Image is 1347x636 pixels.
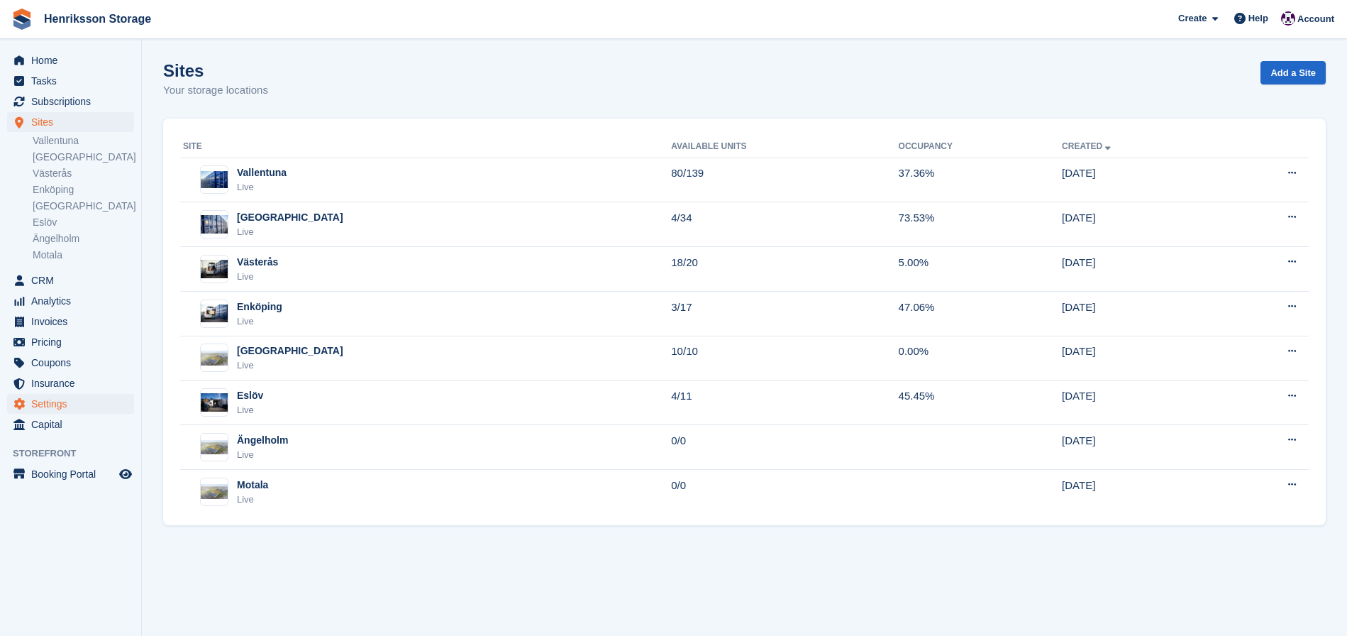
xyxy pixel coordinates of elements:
div: Live [237,270,278,284]
span: Storefront [13,446,141,461]
img: Image of Vallentuna site [201,171,228,188]
span: Help [1248,11,1268,26]
span: Pricing [31,332,116,352]
a: menu [7,112,134,132]
a: Ängelholm [33,232,134,246]
td: 80/139 [671,158,898,202]
a: menu [7,50,134,70]
span: Create [1178,11,1207,26]
a: menu [7,71,134,91]
a: Västerås [33,167,134,180]
a: Add a Site [1260,61,1326,84]
h1: Sites [163,61,268,80]
img: stora-icon-8386f47178a22dfd0bd8f6a31ec36ba5ce8667c1dd55bd0f319d3a0aa187defe.svg [11,9,33,30]
span: Settings [31,394,116,414]
td: 0/0 [671,425,898,470]
td: [DATE] [1062,336,1218,380]
td: 5.00% [899,247,1063,292]
th: Site [180,136,671,158]
a: menu [7,291,134,311]
div: Live [237,314,282,329]
a: menu [7,312,134,331]
img: Image of Enköping site [201,305,228,323]
img: Image of Kristianstad site [201,351,228,366]
span: Coupons [31,353,116,373]
span: Analytics [31,291,116,311]
img: Image of Halmstad site [201,215,228,234]
a: menu [7,270,134,290]
td: 10/10 [671,336,898,380]
td: [DATE] [1062,202,1218,247]
div: [GEOGRAPHIC_DATA] [237,210,343,225]
img: Image of Västerås site [201,260,228,278]
div: Live [237,358,343,373]
a: [GEOGRAPHIC_DATA] [33,199,134,213]
a: menu [7,332,134,352]
span: Account [1297,12,1334,26]
span: Sites [31,112,116,132]
a: Created [1062,141,1114,151]
a: menu [7,464,134,484]
div: Live [237,225,343,239]
div: Enköping [237,300,282,314]
img: Image of Ängelholm site [201,440,228,455]
img: Image of Motala site [201,484,228,499]
td: [DATE] [1062,470,1218,514]
a: menu [7,415,134,434]
span: Subscriptions [31,92,116,111]
td: 4/11 [671,380,898,425]
div: Västerås [237,255,278,270]
img: Image of Eslöv site [201,393,228,412]
p: Your storage locations [163,82,268,99]
td: 0/0 [671,470,898,514]
span: Booking Portal [31,464,116,484]
div: Live [237,448,288,462]
a: Enköping [33,183,134,197]
a: menu [7,92,134,111]
div: Vallentuna [237,165,287,180]
img: Joel Isaksson [1281,11,1295,26]
a: Henriksson Storage [38,7,157,31]
td: [DATE] [1062,380,1218,425]
div: Live [237,180,287,194]
a: Preview store [117,466,134,483]
div: Live [237,403,263,417]
td: [DATE] [1062,247,1218,292]
div: Live [237,493,268,507]
a: Eslöv [33,216,134,229]
a: [GEOGRAPHIC_DATA] [33,150,134,164]
a: menu [7,353,134,373]
th: Occupancy [899,136,1063,158]
a: menu [7,373,134,393]
div: Ängelholm [237,433,288,448]
td: 18/20 [671,247,898,292]
span: Home [31,50,116,70]
span: Tasks [31,71,116,91]
div: Motala [237,478,268,493]
td: [DATE] [1062,292,1218,336]
span: Invoices [31,312,116,331]
td: [DATE] [1062,158,1218,202]
span: CRM [31,270,116,290]
span: Insurance [31,373,116,393]
a: menu [7,394,134,414]
a: Motala [33,248,134,262]
span: Capital [31,415,116,434]
div: [GEOGRAPHIC_DATA] [237,344,343,358]
td: 47.06% [899,292,1063,336]
td: 73.53% [899,202,1063,247]
div: Eslöv [237,388,263,403]
a: Vallentuna [33,134,134,148]
td: 4/34 [671,202,898,247]
th: Available Units [671,136,898,158]
td: [DATE] [1062,425,1218,470]
td: 0.00% [899,336,1063,380]
td: 37.36% [899,158,1063,202]
td: 45.45% [899,380,1063,425]
td: 3/17 [671,292,898,336]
